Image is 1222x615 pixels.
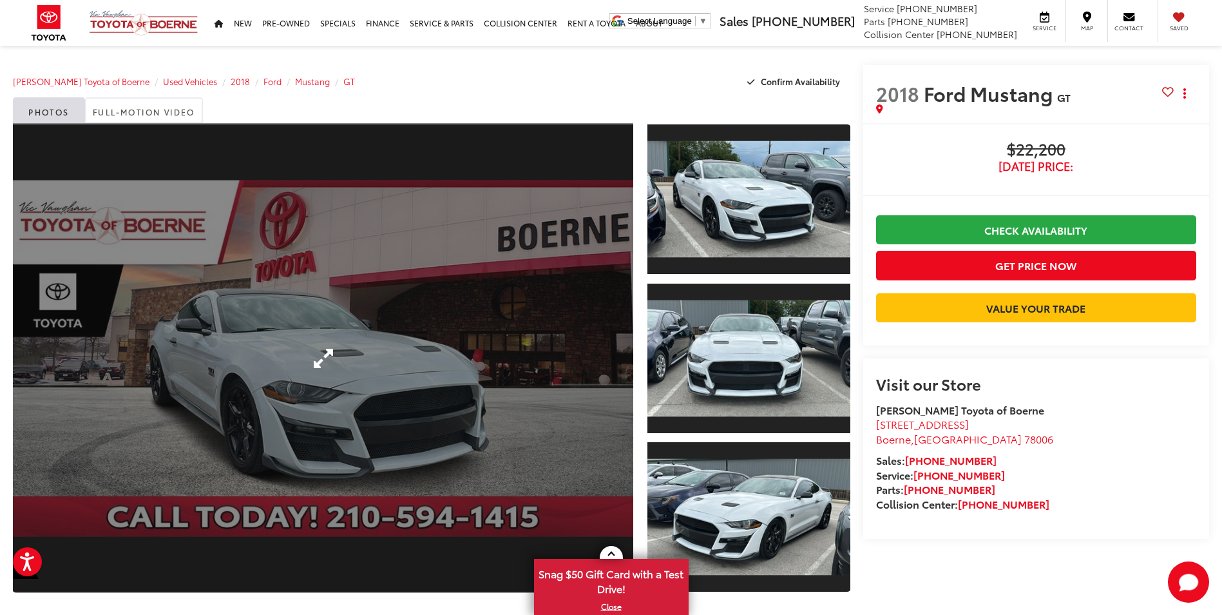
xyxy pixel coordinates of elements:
img: 2018 Ford Mustang GT [645,300,852,416]
button: Actions [1174,82,1196,104]
a: Expand Photo 0 [13,123,633,593]
span: Boerne [876,431,911,446]
a: Check Availability [876,215,1196,244]
span: GT [1057,90,1071,104]
span: Saved [1165,24,1193,32]
a: Ford [263,75,282,87]
span: [DATE] Price: [876,160,1196,173]
a: GT [343,75,355,87]
span: [PHONE_NUMBER] [937,28,1017,41]
span: [PHONE_NUMBER] [897,2,977,15]
a: [PHONE_NUMBER] [904,482,995,496]
img: Vic Vaughan Toyota of Boerne [89,10,198,36]
strong: [PERSON_NAME] Toyota of Boerne [876,402,1044,417]
span: Service [864,2,894,15]
button: Toggle Chat Window [1168,561,1209,603]
a: [PHONE_NUMBER] [913,467,1005,482]
img: 2018 Ford Mustang GT [645,459,852,576]
button: Confirm Availability [740,70,850,93]
span: Confirm Availability [761,75,840,87]
span: Snag $50 Gift Card with a Test Drive! [535,560,687,600]
strong: Collision Center: [876,496,1049,511]
a: [PERSON_NAME] Toyota of Boerne [13,75,149,87]
span: Sales [720,12,749,29]
span: Collision Center [864,28,934,41]
span: 78006 [1024,431,1053,446]
span: 2018 [876,79,919,107]
span: [GEOGRAPHIC_DATA] [914,431,1022,446]
span: ▼ [699,16,707,26]
a: [PHONE_NUMBER] [958,496,1049,511]
strong: Sales: [876,453,997,467]
a: Value Your Trade [876,293,1196,322]
span: Ford Mustang [924,79,1057,107]
span: [PHONE_NUMBER] [752,12,855,29]
span: Map [1073,24,1101,32]
span: Service [1030,24,1059,32]
strong: Parts: [876,482,995,496]
a: [STREET_ADDRESS] Boerne,[GEOGRAPHIC_DATA] 78006 [876,416,1053,446]
span: Select Language [627,16,692,26]
button: Get Price Now [876,251,1196,280]
a: Expand Photo 1 [647,123,850,275]
strong: Service: [876,467,1005,482]
span: Parts [864,15,885,28]
span: Special [13,558,39,579]
h2: Visit our Store [876,375,1196,392]
a: Mustang [295,75,330,87]
span: [STREET_ADDRESS] [876,416,969,431]
a: Expand Photo 2 [647,282,850,434]
span: , [876,431,1053,446]
span: dropdown dots [1183,88,1186,99]
span: $22,200 [876,141,1196,160]
span: Contact [1114,24,1143,32]
span: [PHONE_NUMBER] [888,15,968,28]
a: Used Vehicles [163,75,217,87]
a: Full-Motion Video [85,97,203,123]
a: 2018 [231,75,250,87]
a: [PHONE_NUMBER] [905,453,997,467]
img: 2018 Ford Mustang GT [645,141,852,258]
a: Photos [13,97,85,123]
span: ​ [695,16,696,26]
svg: Start Chat [1168,561,1209,603]
a: Expand Photo 3 [647,441,850,593]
